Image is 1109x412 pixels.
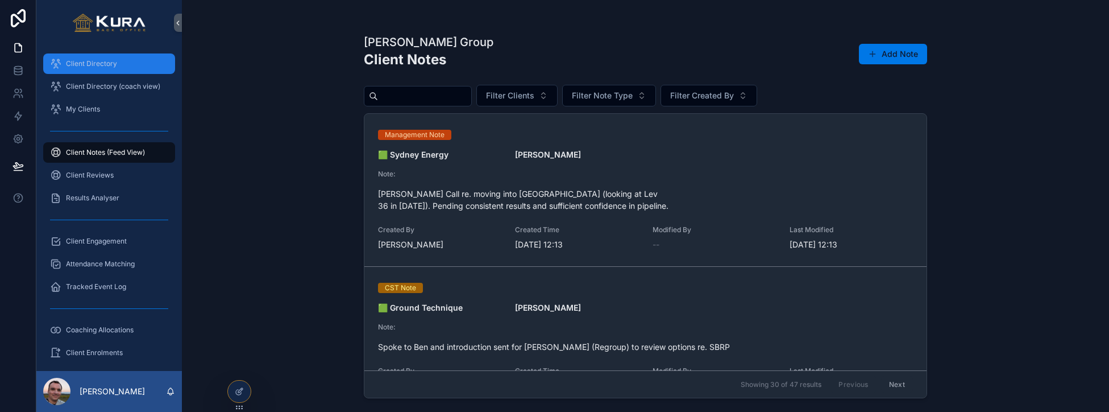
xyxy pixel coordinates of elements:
span: Last Modified [790,366,913,376]
button: Select Button [476,85,558,106]
span: Created Time [515,225,638,234]
span: Filter Clients [486,90,534,101]
h2: Client Notes [364,50,493,69]
span: Modified By [653,366,776,376]
span: Tracked Event Log [66,282,126,291]
span: My Clients [66,105,100,114]
button: Select Button [562,85,656,106]
a: Attendance Matching [43,254,175,274]
a: Client Directory [43,53,175,74]
span: Created By [378,225,501,234]
span: Showing 30 of 47 results [741,380,821,389]
strong: 🟩 Ground Technique [378,303,463,312]
span: Coaching Allocations [66,326,134,335]
span: Filter Created By [670,90,734,101]
a: My Clients [43,99,175,120]
a: Tracked Event Log [43,277,175,297]
strong: [PERSON_NAME] [515,150,581,159]
span: Client Directory [66,59,117,68]
strong: 🟩 Sydney Energy [378,150,448,159]
span: Created Time [515,366,638,376]
img: App logo [73,14,146,32]
p: [PERSON_NAME] [80,386,145,397]
a: Client Engagement [43,231,175,252]
span: Created By [378,366,501,376]
span: Client Reviews [66,171,114,180]
span: Client Enrolments [66,348,123,357]
div: CST Note [385,283,416,293]
span: Client Engagement [66,237,127,246]
span: Client Notes (Feed View) [66,148,145,157]
a: Coaching Allocations [43,320,175,340]
a: Client Directory (coach view) [43,76,175,97]
a: Results Analyser [43,188,175,208]
button: Add Note [859,44,927,64]
a: Client Enrolments [43,343,175,363]
span: Attendance Matching [66,259,135,269]
div: Management Note [385,130,445,140]
p: [PERSON_NAME] Call re. moving into [GEOGRAPHIC_DATA] (looking at Lev 36 in [DATE]). Pending consi... [378,188,913,212]
span: Note: [378,170,913,179]
span: Last Modified [790,225,913,234]
p: Spoke to Ben and introduction sent for [PERSON_NAME] (Regroup) to review options re. SBRP [378,341,913,353]
h1: [PERSON_NAME] Group [364,34,493,50]
span: Client Directory (coach view) [66,82,160,91]
strong: [PERSON_NAME] [515,303,581,312]
span: [PERSON_NAME] [378,239,501,250]
span: [DATE] 12:13 [790,239,913,250]
span: Results Analyser [66,193,119,203]
button: Select Button [661,85,757,106]
span: -- [653,239,659,250]
span: Modified By [653,225,776,234]
button: Next [881,376,913,393]
a: Client Notes (Feed View) [43,142,175,163]
span: [DATE] 12:13 [515,239,638,250]
div: scrollable content [36,46,182,371]
span: Note: [378,323,913,332]
span: Filter Note Type [572,90,633,101]
a: Client Reviews [43,165,175,186]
